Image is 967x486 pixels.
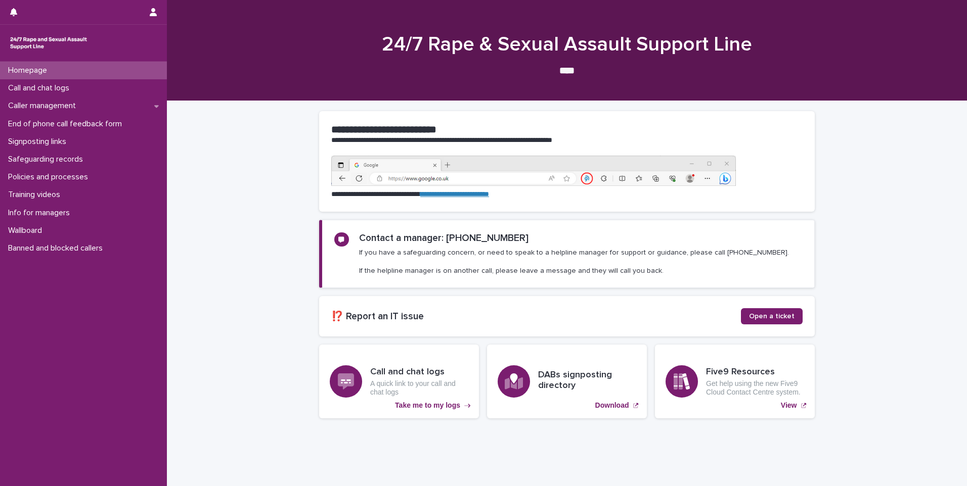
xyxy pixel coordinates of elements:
p: Download [595,401,629,410]
a: Open a ticket [741,308,803,324]
p: Signposting links [4,137,74,147]
h1: 24/7 Rape & Sexual Assault Support Line [319,32,815,57]
a: View [655,345,815,418]
p: View [781,401,797,410]
p: Take me to my logs [395,401,460,410]
h3: Five9 Resources [706,367,804,378]
p: Training videos [4,190,68,200]
h3: DABs signposting directory [538,370,636,392]
p: Call and chat logs [4,83,77,93]
p: Caller management [4,101,84,111]
p: A quick link to your call and chat logs [370,379,468,397]
img: https%3A%2F%2Fcdn.document360.io%2F0deca9d6-0dac-4e56-9e8f-8d9979bfce0e%2FImages%2FDocumentation%... [331,156,736,186]
p: Homepage [4,66,55,75]
h3: Call and chat logs [370,367,468,378]
span: Open a ticket [749,313,795,320]
h2: ⁉️ Report an IT issue [331,311,741,322]
a: Download [487,345,647,418]
img: rhQMoQhaT3yELyF149Cw [8,33,89,53]
p: End of phone call feedback form [4,119,130,129]
a: Take me to my logs [319,345,479,418]
p: Policies and processes [4,172,96,182]
p: Get help using the new Five9 Cloud Contact Centre system. [706,379,804,397]
p: Info for managers [4,208,78,218]
h2: Contact a manager: [PHONE_NUMBER] [359,232,529,244]
p: Wallboard [4,226,50,235]
p: If you have a safeguarding concern, or need to speak to a helpline manager for support or guidanc... [359,248,789,276]
p: Banned and blocked callers [4,244,111,253]
p: Safeguarding records [4,155,91,164]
